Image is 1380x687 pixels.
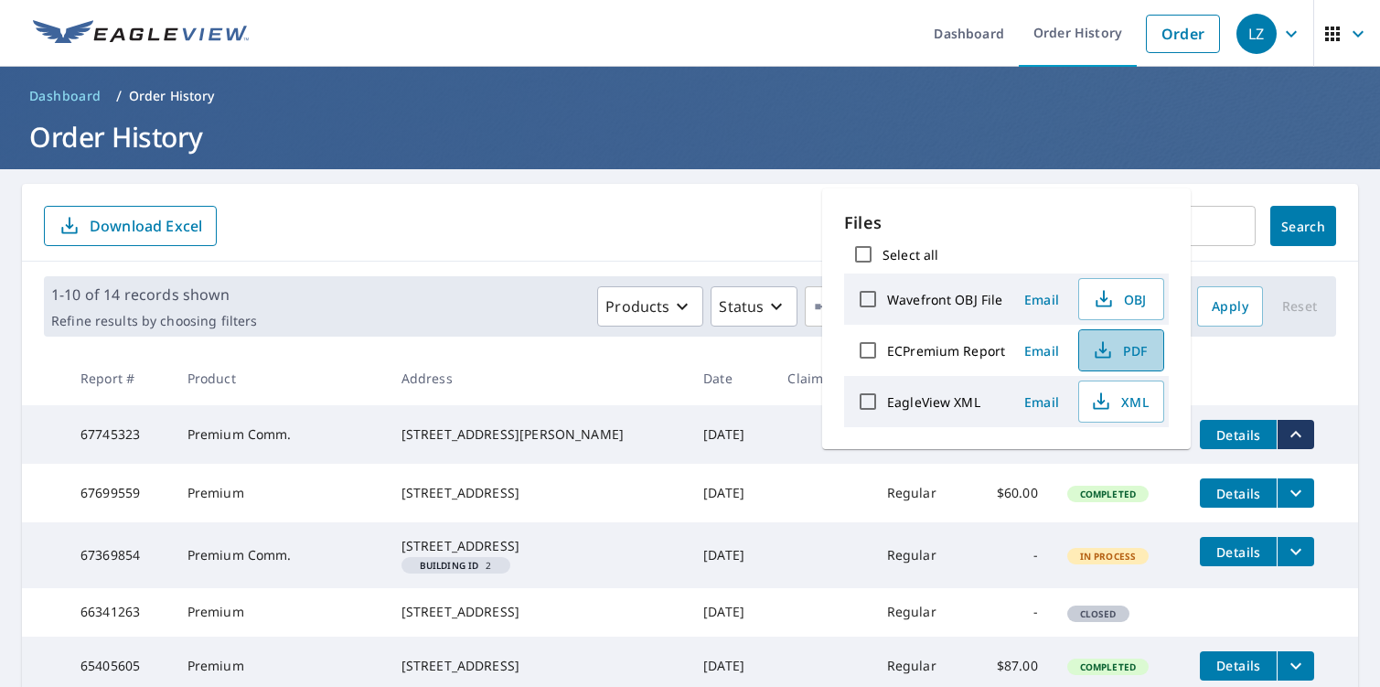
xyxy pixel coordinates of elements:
button: detailsBtn-65405605 [1200,651,1277,681]
span: Email [1020,393,1064,411]
label: Select all [883,246,938,263]
div: [STREET_ADDRESS] [401,657,674,675]
div: [STREET_ADDRESS] [401,603,674,621]
label: Wavefront OBJ File [887,291,1002,308]
label: EagleView XML [887,393,980,411]
span: XML [1090,391,1149,413]
span: 2 [409,561,503,570]
button: XML [1078,381,1164,423]
td: [DATE] [689,588,773,636]
button: filesDropdownBtn-67369854 [1277,537,1314,566]
td: [DATE] [689,522,773,588]
td: $60.00 [968,464,1052,522]
p: 1-10 of 14 records shown [51,284,257,306]
td: - [968,522,1052,588]
em: Building ID [420,561,479,570]
a: Dashboard [22,81,109,111]
td: [DATE] [689,405,773,464]
th: Report # [66,351,173,405]
button: PDF [1078,329,1164,371]
div: LZ [1236,14,1277,54]
span: In Process [1069,550,1148,563]
p: Products [605,295,669,317]
span: Email [1020,291,1064,308]
td: 67369854 [66,522,173,588]
button: Email [1012,337,1071,365]
th: Claim ID [773,351,872,405]
span: Details [1211,426,1266,444]
th: Product [173,351,387,405]
span: Email [1020,342,1064,360]
button: Download Excel [44,206,217,246]
td: Regular [872,588,968,636]
button: Email [1012,388,1071,416]
button: OBJ [1078,278,1164,320]
li: / [116,85,122,107]
button: detailsBtn-67745323 [1200,420,1277,449]
td: 67699559 [66,464,173,522]
span: PDF [1090,339,1149,361]
span: Closed [1069,607,1128,620]
button: detailsBtn-67369854 [1200,537,1277,566]
p: Status [719,295,764,317]
button: Products [597,286,703,327]
td: Regular [872,464,968,522]
td: Regular [872,522,968,588]
button: Email [1012,285,1071,314]
button: Search [1270,206,1336,246]
td: - [968,588,1052,636]
nav: breadcrumb [22,81,1358,111]
span: Orgs [813,295,874,318]
h1: Order History [22,118,1358,156]
td: 67745323 [66,405,173,464]
th: Address [387,351,689,405]
td: [DATE] [689,464,773,522]
button: filesDropdownBtn-67745323 [1277,420,1314,449]
p: Download Excel [90,216,202,236]
td: 66341263 [66,588,173,636]
span: Apply [1212,295,1248,318]
span: Search [1285,218,1321,235]
td: Premium Comm. [173,522,387,588]
span: Completed [1069,488,1147,500]
img: EV Logo [33,20,249,48]
div: [STREET_ADDRESS] [401,484,674,502]
p: Order History [129,87,215,105]
span: Completed [1069,660,1147,673]
p: Files [844,210,1169,235]
label: ECPremium Report [887,342,1005,360]
span: Dashboard [29,87,102,105]
button: filesDropdownBtn-67699559 [1277,478,1314,508]
p: Refine results by choosing filters [51,313,257,329]
span: OBJ [1090,288,1149,310]
div: [STREET_ADDRESS][PERSON_NAME] [401,425,674,444]
span: Details [1211,543,1266,561]
button: Apply [1197,286,1263,327]
td: Premium [173,464,387,522]
td: Premium Comm. [173,405,387,464]
button: filesDropdownBtn-65405605 [1277,651,1314,681]
button: Status [711,286,797,327]
button: detailsBtn-67699559 [1200,478,1277,508]
th: Date [689,351,773,405]
div: [STREET_ADDRESS] [401,537,674,555]
span: Details [1211,657,1266,674]
span: Details [1211,485,1266,502]
a: Order [1146,15,1220,53]
td: Premium [173,588,387,636]
button: Orgs [805,286,908,327]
